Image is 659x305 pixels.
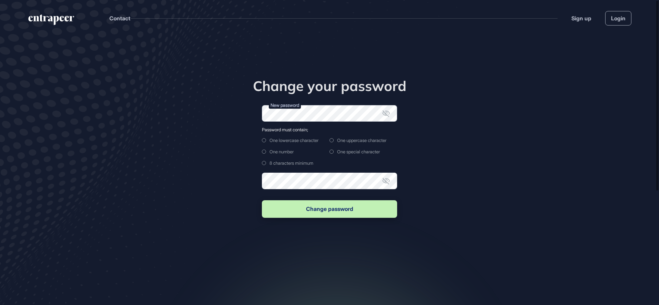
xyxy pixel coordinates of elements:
[28,14,75,28] a: entrapeer-logo
[571,14,591,22] a: Sign up
[262,200,397,218] button: Change password
[262,127,397,132] div: Password must contain;
[224,78,435,94] h1: Change your password
[262,138,329,143] div: One lowercase character
[262,149,329,154] div: One number
[269,101,301,109] label: New password
[109,14,130,23] button: Contact
[605,11,631,26] a: Login
[329,138,397,143] div: One uppercase character
[262,161,329,166] div: 8 characters minimum
[329,149,397,154] div: One special character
